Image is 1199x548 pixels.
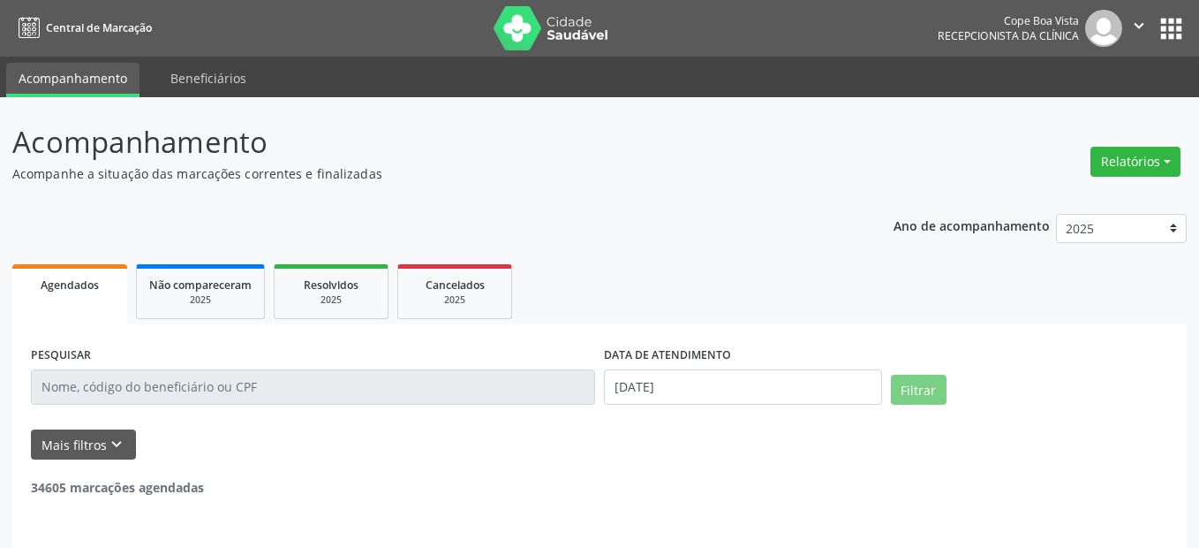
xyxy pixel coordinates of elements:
span: Cancelados [426,278,485,293]
span: Não compareceram [149,278,252,293]
button: Relatórios [1090,147,1180,177]
strong: 34605 marcações agendadas [31,479,204,496]
span: Recepcionista da clínica [938,28,1079,43]
label: PESQUISAR [31,342,91,369]
input: Nome, código do beneficiário ou CPF [31,369,595,405]
i: keyboard_arrow_down [107,435,126,454]
div: Cope Boa Vista [938,13,1079,28]
label: DATA DE ATENDIMENTO [604,342,731,369]
button: Mais filtroskeyboard_arrow_down [31,430,136,460]
p: Acompanhe a situação das marcações correntes e finalizadas [12,164,834,183]
div: 2025 [287,293,375,307]
img: img [1085,10,1122,47]
a: Acompanhamento [6,63,140,97]
div: 2025 [149,293,252,307]
p: Ano de acompanhamento [894,214,1050,236]
div: 2025 [411,293,499,307]
span: Agendados [41,278,99,293]
a: Beneficiários [158,63,259,94]
input: Selecione um intervalo [604,369,882,405]
span: Central de Marcação [46,20,152,35]
button:  [1122,10,1156,47]
span: Resolvidos [304,278,358,293]
button: apps [1156,13,1187,44]
button: Filtrar [891,375,946,405]
i:  [1129,16,1149,35]
a: Central de Marcação [12,13,152,42]
p: Acompanhamento [12,120,834,164]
